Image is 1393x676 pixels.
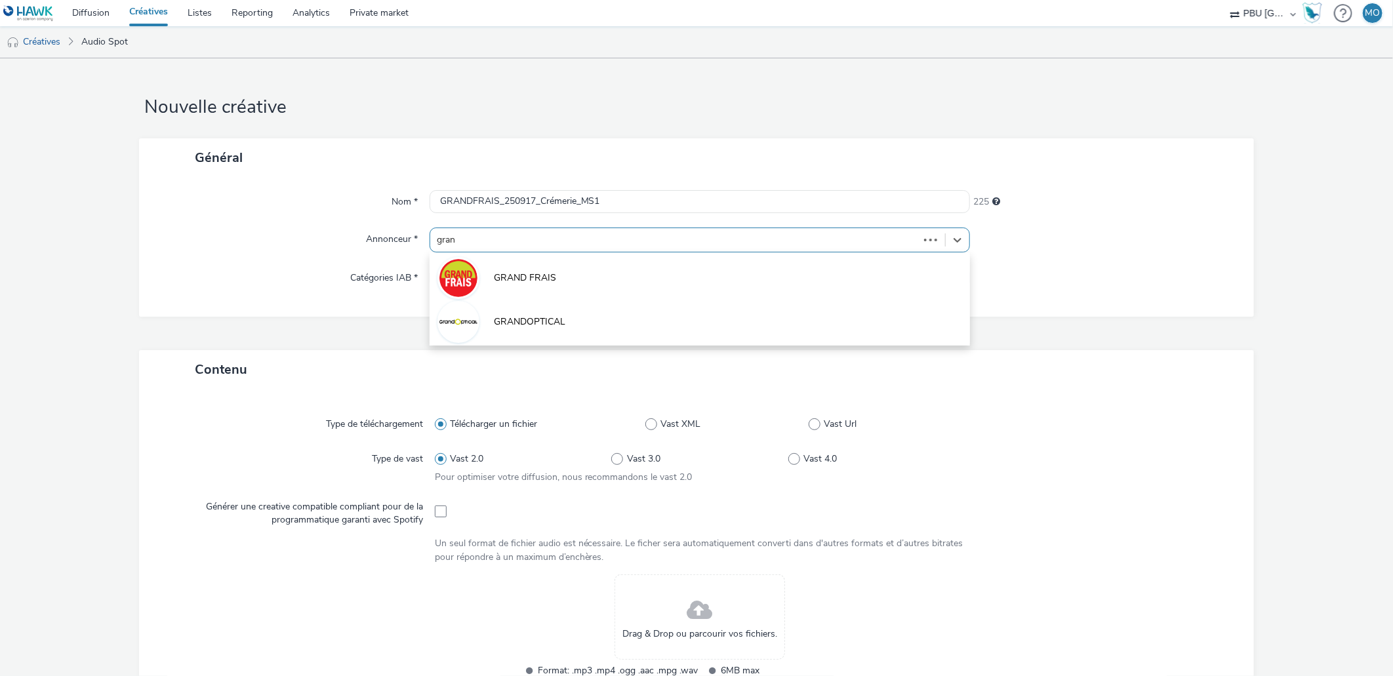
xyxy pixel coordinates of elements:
div: Un seul format de fichier audio est nécessaire. Le ficher sera automatiquement converti dans d'au... [435,537,965,564]
span: Drag & Drop ou parcourir vos fichiers. [622,627,777,641]
img: Hawk Academy [1302,3,1322,24]
img: GRAND FRAIS [439,259,477,297]
label: Générer une creative compatible compliant pour de la programmatique garanti avec Spotify [163,495,428,527]
img: GRANDOPTICAL [439,303,477,341]
label: Type de vast [367,447,428,466]
span: Vast 3.0 [627,452,660,466]
input: Nom [430,190,971,213]
span: Contenu [195,361,247,378]
label: Annonceur * [361,228,423,246]
span: GRAND FRAIS [494,271,556,285]
span: Vast 4.0 [803,452,837,466]
span: Vast Url [824,418,857,431]
div: MO [1365,3,1381,23]
span: Vast XML [660,418,700,431]
img: undefined Logo [3,5,54,22]
span: 225 [973,195,989,209]
label: Nom * [386,190,423,209]
label: Type de téléchargement [321,412,428,431]
h1: Nouvelle créative [139,95,1253,120]
span: Pour optimiser votre diffusion, nous recommandons le vast 2.0 [435,471,693,483]
a: Audio Spot [75,26,134,58]
label: Catégories IAB * [345,266,423,285]
div: 255 caractères maximum [992,195,1000,209]
span: Télécharger un fichier [450,418,537,431]
span: GRANDOPTICAL [494,315,565,328]
span: Vast 2.0 [450,452,483,466]
img: audio [7,36,20,49]
a: Hawk Academy [1302,3,1327,24]
span: Général [195,149,243,167]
